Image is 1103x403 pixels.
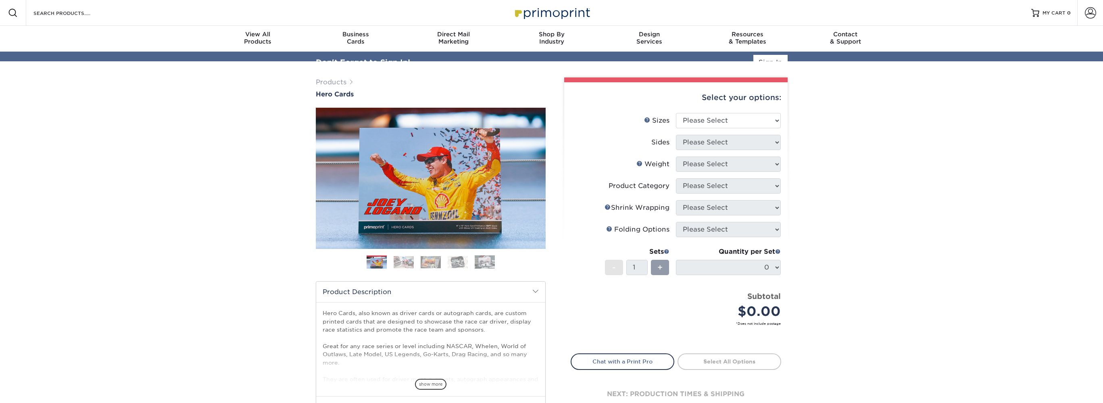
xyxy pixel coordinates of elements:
div: Products [209,31,307,45]
span: + [657,261,663,274]
div: Don't Forget to Sign In! [316,57,410,68]
div: Marketing [405,31,503,45]
div: Shrink Wrapping [605,203,669,213]
div: Quantity per Set [676,247,781,257]
img: Hero Cards 05 [475,255,495,269]
img: Hero Cards 01 [316,106,546,251]
a: Resources& Templates [698,26,796,52]
div: Sides [651,138,669,147]
div: Sets [605,247,669,257]
span: Design [600,31,698,38]
span: - [612,261,616,274]
img: Hero Cards 02 [394,256,414,268]
span: 0 [1067,10,1071,16]
a: Direct MailMarketing [405,26,503,52]
a: Shop ByIndustry [503,26,600,52]
a: Products [316,78,346,86]
div: Folding Options [606,225,669,234]
div: Sizes [644,116,669,125]
small: *Does not include postage [577,321,781,326]
span: Shop By [503,31,600,38]
a: BusinessCards [307,26,405,52]
h2: Product Description [316,282,545,302]
div: Industry [503,31,600,45]
div: Services [600,31,698,45]
span: Contact [796,31,894,38]
div: $0.00 [682,302,781,321]
div: Cards [307,31,405,45]
a: Chat with a Print Pro [571,353,674,370]
span: Business [307,31,405,38]
img: Primoprint [511,4,592,21]
div: & Templates [698,31,796,45]
a: View AllProducts [209,26,307,52]
span: Direct Mail [405,31,503,38]
div: Select your options: [571,82,781,113]
a: Contact& Support [796,26,894,52]
img: Hero Cards 04 [448,256,468,268]
a: Hero Cards [316,90,546,98]
div: Weight [636,159,669,169]
img: Hero Cards 03 [421,256,441,268]
span: MY CART [1043,10,1065,17]
input: SEARCH PRODUCTS..... [33,8,111,18]
a: DesignServices [600,26,698,52]
span: show more [415,379,446,390]
a: Select All Options [678,353,781,370]
div: & Support [796,31,894,45]
strong: Subtotal [747,292,781,301]
a: Sign In [753,55,788,70]
span: View All [209,31,307,38]
span: Resources [698,31,796,38]
div: Product Category [609,181,669,191]
img: Hero Cards 01 [367,257,387,269]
